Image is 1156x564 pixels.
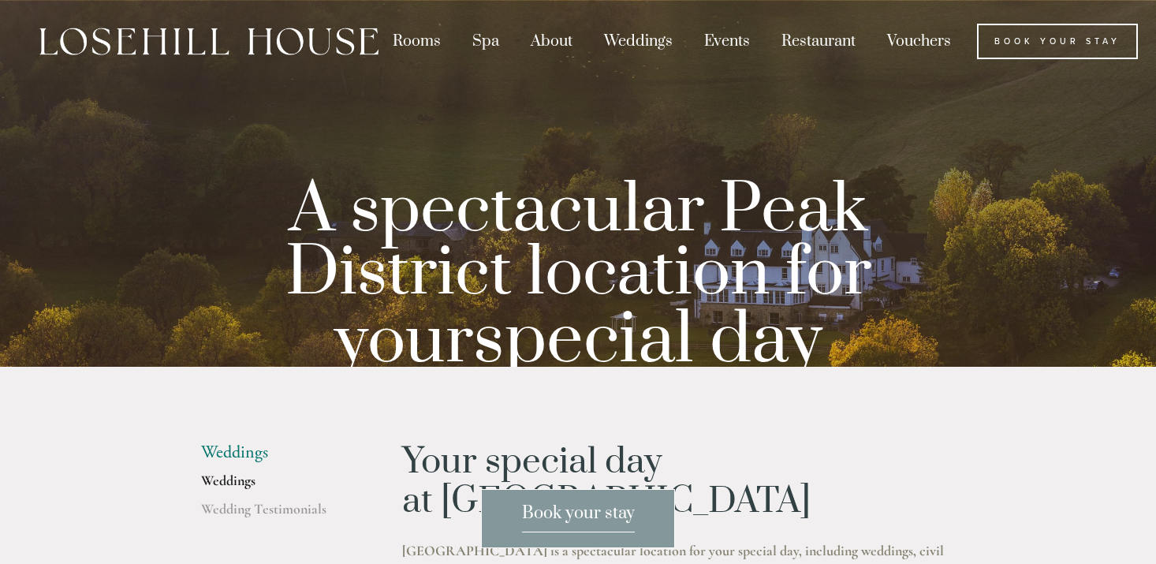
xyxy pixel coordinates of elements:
strong: special day [473,297,822,385]
div: Restaurant [767,24,870,59]
div: Rooms [378,24,455,59]
div: About [516,24,587,59]
p: A spectacular Peak District location for your [226,179,930,377]
div: Spa [458,24,513,59]
a: Book Your Stay [977,24,1138,59]
div: Weddings [590,24,687,59]
div: Events [690,24,764,59]
a: Vouchers [873,24,965,59]
img: Losehill House [39,28,378,55]
li: Weddings [201,443,352,463]
a: Weddings [201,472,352,500]
a: Book your stay [481,489,675,548]
span: Book your stay [522,502,635,532]
h1: Your special day at [GEOGRAPHIC_DATA] [402,443,955,522]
